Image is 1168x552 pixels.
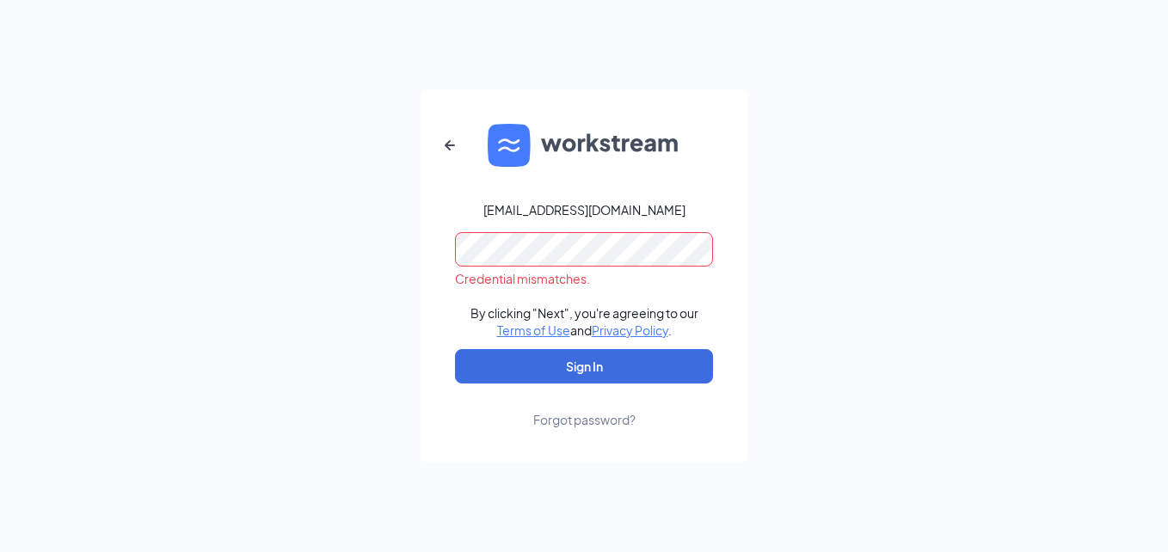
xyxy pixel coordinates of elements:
div: [EMAIL_ADDRESS][DOMAIN_NAME] [483,201,685,218]
a: Privacy Policy [592,322,668,338]
a: Terms of Use [497,322,570,338]
svg: ArrowLeftNew [440,135,460,156]
button: ArrowLeftNew [429,125,470,166]
img: WS logo and Workstream text [488,124,680,167]
div: Credential mismatches. [455,270,713,287]
button: Sign In [455,349,713,383]
div: Forgot password? [533,411,636,428]
div: By clicking "Next", you're agreeing to our and . [470,304,698,339]
a: Forgot password? [533,383,636,428]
